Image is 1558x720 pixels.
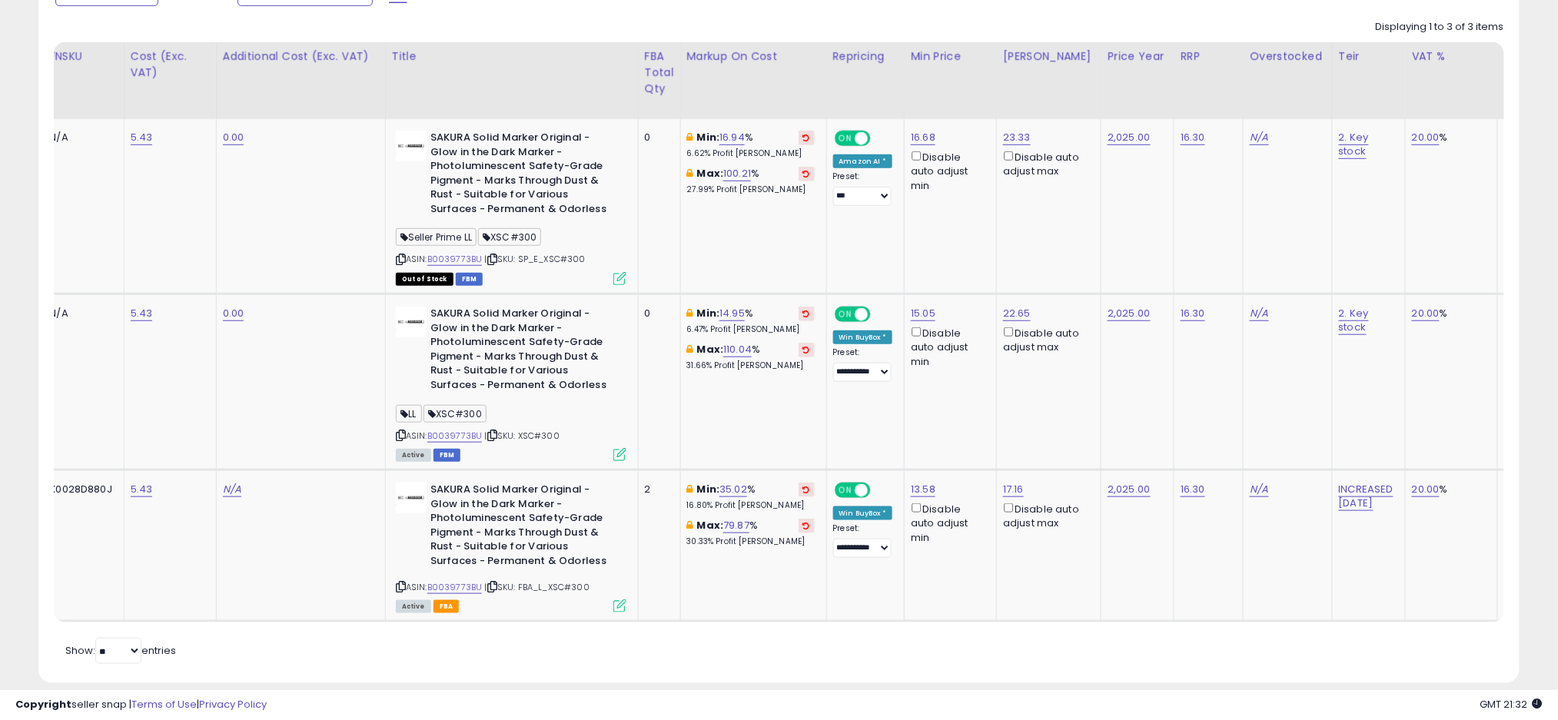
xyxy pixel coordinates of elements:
div: Price Year [1108,48,1168,65]
a: B0039773BU [427,430,483,443]
div: Min Price [911,48,990,65]
span: FBM [456,273,483,286]
a: 2. Key stock [1339,306,1369,335]
span: Show: entries [65,643,176,658]
div: % [687,167,815,195]
a: INCREASED [DATE] [1339,482,1394,511]
span: | SKU: FBA_L_XSC#300 [485,581,590,593]
a: N/A [1250,130,1268,145]
div: ASIN: [396,307,626,460]
a: 2,025.00 [1108,482,1150,497]
b: Max: [697,166,724,181]
a: 16.30 [1181,130,1205,145]
a: 5.43 [131,306,153,321]
a: 20.00 [1412,482,1440,497]
a: N/A [223,482,241,497]
a: 0.00 [223,306,244,321]
div: 2 [645,483,669,496]
a: 2. Key stock [1339,130,1369,159]
span: | SKU: SP_E_XSC#300 [485,253,586,265]
div: Amazon AI * [833,154,893,168]
a: 13.58 [911,482,935,497]
b: Max: [697,518,724,533]
div: Win BuyBox * [833,506,893,520]
a: 15.05 [911,306,935,321]
span: 2025-10-12 21:32 GMT [1480,697,1543,712]
a: Privacy Policy [199,697,267,712]
span: ON [836,132,855,145]
a: 16.30 [1181,482,1205,497]
div: Preset: [833,523,893,558]
div: [PERSON_NAME] [1003,48,1095,65]
b: Min: [697,306,720,320]
div: N/A [49,307,112,320]
a: 35.02 [719,482,747,497]
div: Preset: [833,171,893,206]
div: 0 [645,307,669,320]
b: Max: [697,342,724,357]
span: OFF [868,308,892,321]
div: % [1412,483,1486,496]
b: SAKURA Solid Marker Original - Glow in the Dark Marker - Photoluminescent Safety-Grade Pigment - ... [430,131,617,220]
a: 14.95 [719,306,745,321]
div: Win BuyBox * [833,330,893,344]
i: This overrides the store level max markup for this listing [687,520,693,530]
div: Additional Cost (Exc. VAT) [223,48,379,65]
div: % [687,343,815,371]
a: 110.04 [723,342,752,357]
div: N/A [49,131,112,144]
span: All listings currently available for purchase on Amazon [396,600,431,613]
a: B0039773BU [427,253,483,266]
span: All listings that are currently out of stock and unavailable for purchase on Amazon [396,273,453,286]
a: 100.21 [723,166,751,181]
span: LL [396,405,422,423]
b: SAKURA Solid Marker Original - Glow in the Dark Marker - Photoluminescent Safety-Grade Pigment - ... [430,483,617,572]
div: % [687,307,815,335]
a: 16.94 [719,130,745,145]
p: 16.80% Profit [PERSON_NAME] [687,500,815,511]
a: 0.00 [223,130,244,145]
a: Terms of Use [131,697,197,712]
p: 6.47% Profit [PERSON_NAME] [687,324,815,335]
img: 21nj53PTadL._SL40_.jpg [396,483,427,513]
div: Markup on Cost [687,48,820,65]
b: Min: [697,130,720,144]
a: 22.65 [1003,306,1031,321]
div: Disable auto adjust min [911,324,985,369]
a: 5.43 [131,482,153,497]
div: Disable auto adjust min [911,500,985,545]
div: % [687,483,815,511]
th: CSV column name: cust_attr_4_Teir [1332,42,1405,119]
a: 20.00 [1412,306,1440,321]
div: Displaying 1 to 3 of 3 items [1376,20,1504,35]
div: Title [392,48,632,65]
img: 21nj53PTadL._SL40_.jpg [396,307,427,337]
div: % [1412,131,1486,144]
div: Disable auto adjust max [1003,148,1089,178]
a: 23.33 [1003,130,1031,145]
div: ASIN: [396,483,626,611]
span: All listings currently available for purchase on Amazon [396,449,431,462]
a: 17.16 [1003,482,1024,497]
b: SAKURA Solid Marker Original - Glow in the Dark Marker - Photoluminescent Safety-Grade Pigment - ... [430,307,617,396]
span: | SKU: XSC#300 [485,430,560,442]
div: Disable auto adjust max [1003,500,1089,530]
div: FNSKU [49,48,118,65]
i: Revert to store-level Min Markup [803,486,810,493]
strong: Copyright [15,697,71,712]
a: 2,025.00 [1108,130,1150,145]
th: CSV column name: cust_attr_1_Price Year [1101,42,1174,119]
span: OFF [868,484,892,497]
div: Preset: [833,347,893,382]
b: Min: [697,482,720,496]
div: X0028D880J [49,483,112,496]
span: FBA [434,600,460,613]
a: 5.43 [131,130,153,145]
div: Disable auto adjust min [911,148,985,193]
span: XSC#300 [424,405,487,423]
div: FBA Total Qty [645,48,674,97]
div: % [687,519,815,547]
span: ON [836,308,855,321]
th: CSV column name: cust_attr_3_Overstocked [1244,42,1332,119]
div: seller snap | | [15,698,267,712]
